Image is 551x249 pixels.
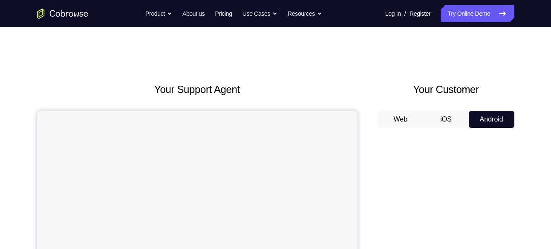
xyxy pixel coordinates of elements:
a: Go to the home page [37,9,88,19]
a: Pricing [215,5,232,22]
span: / [404,9,406,19]
a: Try Online Demo [441,5,514,22]
a: Log In [385,5,401,22]
button: Use Cases [242,5,277,22]
button: iOS [423,111,469,128]
button: Web [378,111,424,128]
a: About us [182,5,205,22]
a: Register [410,5,430,22]
h2: Your Customer [378,82,514,97]
button: Resources [288,5,322,22]
h2: Your Support Agent [37,82,358,97]
button: Product [145,5,172,22]
button: Android [469,111,514,128]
